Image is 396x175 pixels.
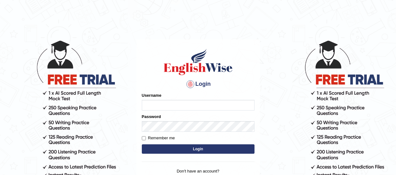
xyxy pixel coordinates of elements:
img: Logo of English Wise sign in for intelligent practice with AI [162,48,234,76]
h4: Login [142,79,255,89]
label: Remember me [142,135,175,141]
label: Password [142,114,161,120]
button: Login [142,144,255,154]
input: Remember me [142,136,146,140]
label: Username [142,92,162,98]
